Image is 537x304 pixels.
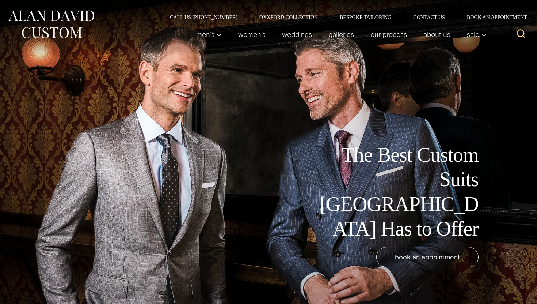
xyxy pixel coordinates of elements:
h1: The Best Custom Suits [GEOGRAPHIC_DATA] Has to Offer [314,143,479,241]
a: Book an Appointment [456,15,530,20]
a: Women’s [230,27,274,42]
nav: Primary Navigation [188,27,491,42]
a: Contact Us [402,15,456,20]
button: View Search Form [512,26,530,43]
img: Alan David Custom [7,8,95,41]
a: Oxxford Collection [248,15,329,20]
a: Bespoke Tailoring [329,15,402,20]
a: Our Process [362,27,415,42]
a: Galleries [320,27,362,42]
a: About Us [415,27,459,42]
span: Men’s [196,31,222,38]
span: Sale [467,31,487,38]
span: book an appointment [395,252,460,262]
nav: Secondary Navigation [159,15,530,20]
a: book an appointment [376,247,479,267]
a: Call Us [PHONE_NUMBER] [159,15,248,20]
a: weddings [274,27,320,42]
